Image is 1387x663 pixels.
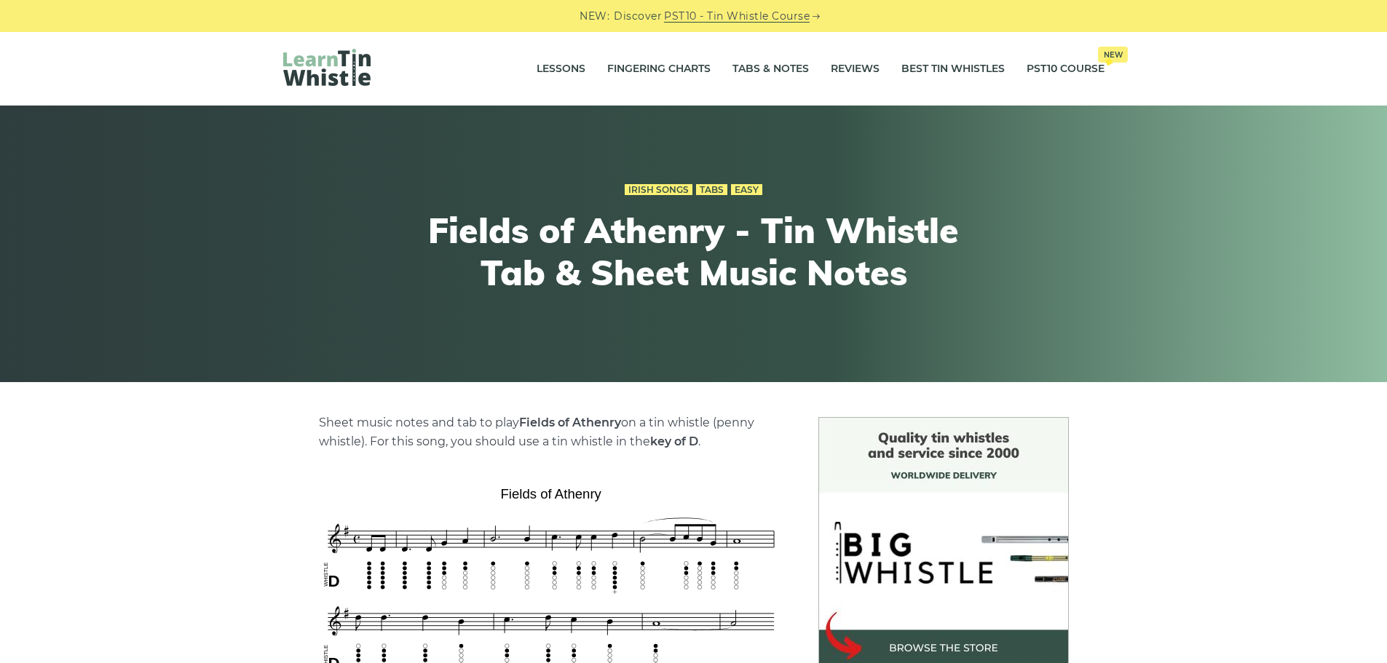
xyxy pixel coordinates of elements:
a: Irish Songs [625,184,692,196]
a: PST10 CourseNew [1027,51,1105,87]
strong: Fields of Athenry [519,416,621,429]
a: Lessons [537,51,585,87]
a: Easy [731,184,762,196]
p: Sheet music notes and tab to play on a tin whistle (penny whistle). For this song, you should use... [319,413,783,451]
a: Tabs [696,184,727,196]
a: Reviews [831,51,880,87]
a: Tabs & Notes [732,51,809,87]
a: Best Tin Whistles [901,51,1005,87]
img: LearnTinWhistle.com [283,49,371,86]
a: Fingering Charts [607,51,711,87]
span: New [1098,47,1128,63]
strong: key of D [650,434,698,448]
h1: Fields of Athenry - Tin Whistle Tab & Sheet Music Notes [426,210,962,293]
